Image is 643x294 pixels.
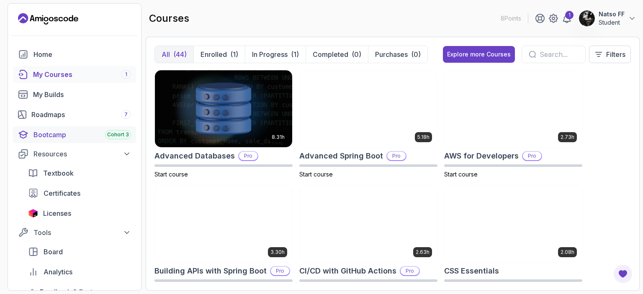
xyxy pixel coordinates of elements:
[579,10,595,26] img: user profile image
[523,152,541,160] p: Pro
[154,171,188,178] span: Start course
[13,66,136,83] a: courses
[44,267,72,277] span: Analytics
[589,46,631,63] button: Filters
[124,111,128,118] span: 7
[443,46,515,63] button: Explore more Courses
[444,171,478,178] span: Start course
[540,49,579,59] input: Search...
[252,49,288,59] p: In Progress
[352,49,361,59] div: (0)
[43,168,74,178] span: Textbook
[33,130,131,140] div: Bootcamp
[270,249,285,256] p: 3.30h
[28,209,38,217] img: jetbrains icon
[230,49,238,59] div: (1)
[18,12,78,26] a: Landing page
[13,126,136,143] a: bootcamp
[155,186,292,263] img: Building APIs with Spring Boot card
[416,249,430,256] p: 2.63h
[44,247,63,257] span: Board
[13,106,136,123] a: roadmaps
[33,149,131,159] div: Resources
[125,71,127,78] span: 1
[599,18,625,27] p: Student
[299,171,333,178] span: Start course
[444,265,499,277] h2: CSS Essentials
[23,185,136,202] a: certificates
[444,150,519,162] h2: AWS for Developers
[245,46,306,63] button: In Progress(1)
[149,12,189,25] h2: courses
[271,267,289,275] p: Pro
[33,89,131,100] div: My Builds
[387,152,406,160] p: Pro
[33,228,131,238] div: Tools
[162,49,170,59] p: All
[375,49,408,59] p: Purchases
[13,86,136,103] a: builds
[368,46,427,63] button: Purchases(0)
[299,150,383,162] h2: Advanced Spring Boot
[445,70,582,147] img: AWS for Developers card
[154,265,267,277] h2: Building APIs with Spring Boot
[411,49,421,59] div: (0)
[291,49,299,59] div: (1)
[31,110,131,120] div: Roadmaps
[313,49,348,59] p: Completed
[23,205,136,222] a: licenses
[606,49,625,59] p: Filters
[579,10,636,27] button: user profile imageNatso FFStudent
[13,146,136,161] button: Resources
[306,46,368,63] button: Completed(0)
[401,267,419,275] p: Pro
[193,46,245,63] button: Enrolled(1)
[272,134,285,141] p: 8.31h
[501,14,521,23] p: 8 Points
[562,13,572,23] a: 1
[23,243,136,260] a: board
[599,10,625,18] p: Natso FF
[155,46,193,63] button: All(44)
[239,152,257,160] p: Pro
[445,186,582,263] img: CSS Essentials card
[300,70,437,147] img: Advanced Spring Boot card
[565,11,574,19] div: 1
[447,50,511,59] div: Explore more Courses
[44,188,80,198] span: Certificates
[154,150,235,162] h2: Advanced Databases
[13,46,136,63] a: home
[23,263,136,280] a: analytics
[417,134,430,141] p: 5.18h
[33,49,131,59] div: Home
[561,249,574,256] p: 2.08h
[300,186,437,263] img: CI/CD with GitHub Actions card
[155,70,292,147] img: Advanced Databases card
[201,49,227,59] p: Enrolled
[23,165,136,182] a: textbook
[43,208,71,218] span: Licenses
[33,69,131,79] div: My Courses
[173,49,187,59] div: (44)
[561,134,574,141] p: 2.73h
[299,265,396,277] h2: CI/CD with GitHub Actions
[613,264,633,284] button: Open Feedback Button
[13,225,136,240] button: Tools
[107,131,129,138] span: Cohort 3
